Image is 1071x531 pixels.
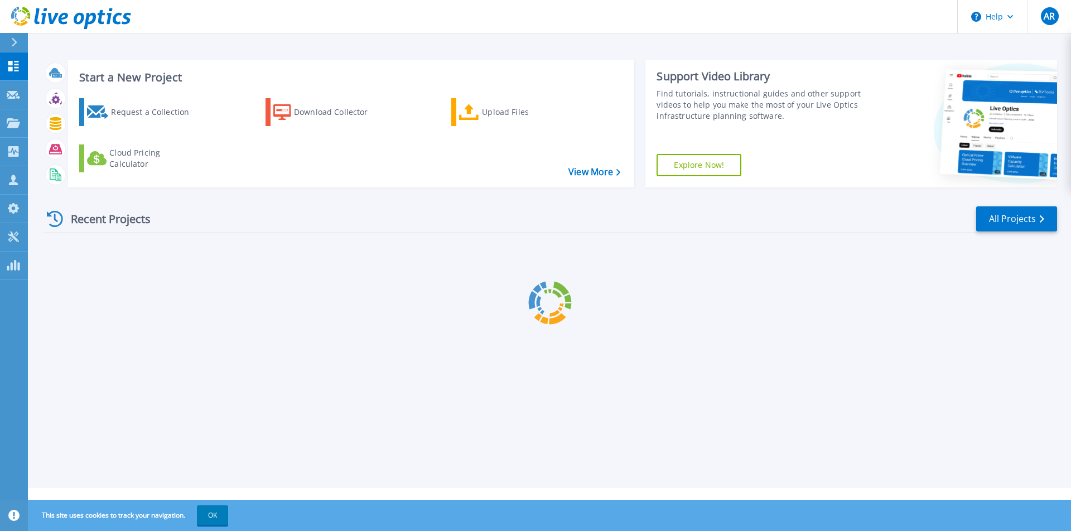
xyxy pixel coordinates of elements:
div: Request a Collection [111,101,200,123]
div: Download Collector [294,101,383,123]
button: OK [197,505,228,525]
span: AR [1044,12,1055,21]
div: Find tutorials, instructional guides and other support videos to help you make the most of your L... [657,88,866,122]
a: Cloud Pricing Calculator [79,144,204,172]
div: Cloud Pricing Calculator [109,147,199,170]
a: All Projects [976,206,1057,231]
a: Explore Now! [657,154,741,176]
a: View More [568,167,620,177]
a: Request a Collection [79,98,204,126]
a: Upload Files [451,98,576,126]
a: Download Collector [266,98,390,126]
span: This site uses cookies to track your navigation. [31,505,228,525]
h3: Start a New Project [79,71,620,84]
div: Support Video Library [657,69,866,84]
div: Recent Projects [43,205,166,233]
div: Upload Files [482,101,571,123]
